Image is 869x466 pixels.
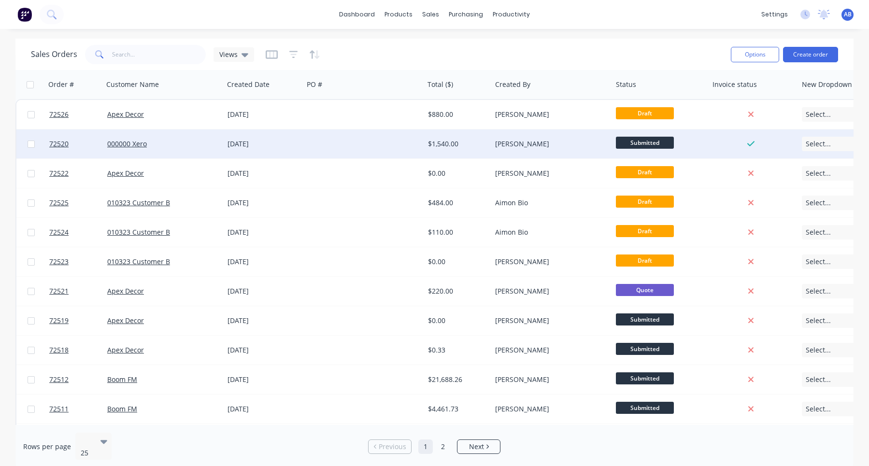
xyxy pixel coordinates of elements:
[107,286,144,296] a: Apex Decor
[428,345,485,355] div: $0.33
[436,439,450,454] a: Page 2
[428,139,485,149] div: $1,540.00
[334,7,380,22] a: dashboard
[428,110,485,119] div: $880.00
[228,375,299,384] div: [DATE]
[495,345,602,355] div: [PERSON_NAME]
[428,404,485,414] div: $4,461.73
[17,7,32,22] img: Factory
[228,316,299,325] div: [DATE]
[49,110,69,119] span: 72526
[428,198,485,208] div: $484.00
[417,7,444,22] div: sales
[49,316,69,325] span: 72519
[418,439,433,454] a: Page 1 is your current page
[806,169,831,178] span: Select...
[802,80,852,89] div: New Dropdown
[495,286,602,296] div: [PERSON_NAME]
[227,80,270,89] div: Created Date
[616,225,674,237] span: Draft
[49,336,107,365] a: 72518
[228,286,299,296] div: [DATE]
[379,442,406,452] span: Previous
[49,424,107,453] a: 72514
[49,218,107,247] a: 72524
[49,277,107,306] a: 72521
[806,139,831,149] span: Select...
[806,316,831,325] span: Select...
[107,257,170,266] a: 010323 Customer B
[49,188,107,217] a: 72525
[228,404,299,414] div: [DATE]
[806,345,831,355] span: Select...
[81,448,92,458] div: 25
[219,49,238,59] span: Views
[731,47,779,62] button: Options
[228,169,299,178] div: [DATE]
[427,80,453,89] div: Total ($)
[49,247,107,276] a: 72523
[495,257,602,267] div: [PERSON_NAME]
[228,110,299,119] div: [DATE]
[107,110,144,119] a: Apex Decor
[495,375,602,384] div: [PERSON_NAME]
[616,196,674,208] span: Draft
[457,442,500,452] a: Next page
[616,166,674,178] span: Draft
[49,159,107,188] a: 72522
[49,365,107,394] a: 72512
[107,169,144,178] a: Apex Decor
[107,316,144,325] a: Apex Decor
[806,286,831,296] span: Select...
[369,442,411,452] a: Previous page
[228,227,299,237] div: [DATE]
[756,7,793,22] div: settings
[307,80,322,89] div: PO #
[806,404,831,414] span: Select...
[495,110,602,119] div: [PERSON_NAME]
[228,139,299,149] div: [DATE]
[107,198,170,207] a: 010323 Customer B
[49,129,107,158] a: 72520
[806,227,831,237] span: Select...
[428,169,485,178] div: $0.00
[49,404,69,414] span: 72511
[106,80,159,89] div: Customer Name
[107,345,144,354] a: Apex Decor
[495,139,602,149] div: [PERSON_NAME]
[49,306,107,335] a: 72519
[428,316,485,325] div: $0.00
[107,227,170,237] a: 010323 Customer B
[428,286,485,296] div: $220.00
[228,198,299,208] div: [DATE]
[380,7,417,22] div: products
[49,375,69,384] span: 72512
[107,139,147,148] a: 000000 Xero
[428,257,485,267] div: $0.00
[616,372,674,384] span: Submitted
[49,395,107,424] a: 72511
[107,404,137,413] a: Boom FM
[495,227,602,237] div: Aimon Bio
[495,169,602,178] div: [PERSON_NAME]
[23,442,71,452] span: Rows per page
[428,375,485,384] div: $21,688.26
[495,404,602,414] div: [PERSON_NAME]
[495,198,602,208] div: Aimon Bio
[112,45,206,64] input: Search...
[783,47,838,62] button: Create order
[495,316,602,325] div: [PERSON_NAME]
[616,402,674,414] span: Submitted
[364,439,504,454] ul: Pagination
[806,375,831,384] span: Select...
[616,254,674,267] span: Draft
[228,345,299,355] div: [DATE]
[49,139,69,149] span: 72520
[806,198,831,208] span: Select...
[844,10,852,19] span: AB
[712,80,757,89] div: Invoice status
[616,343,674,355] span: Submitted
[495,80,530,89] div: Created By
[616,80,636,89] div: Status
[49,345,69,355] span: 72518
